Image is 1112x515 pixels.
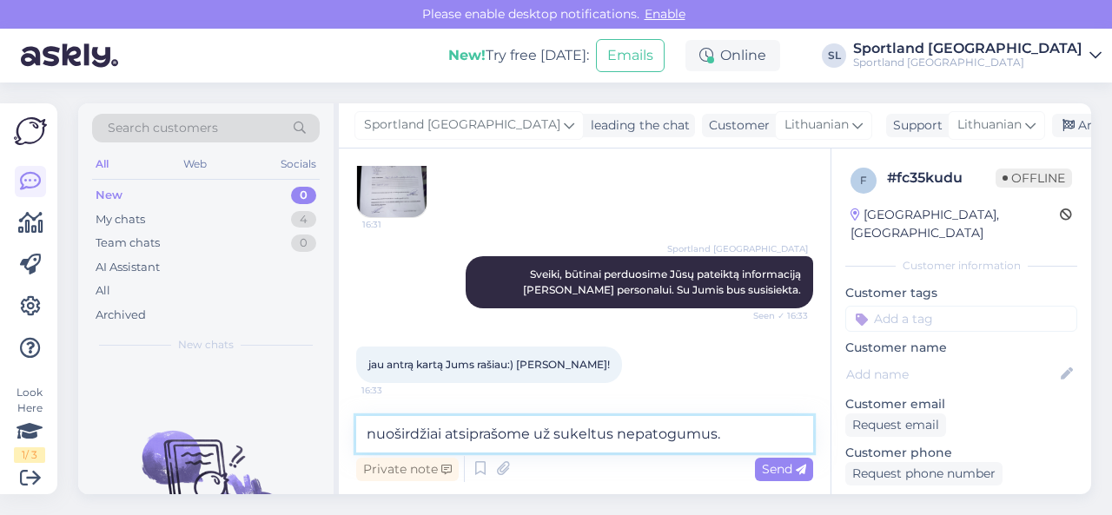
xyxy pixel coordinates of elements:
div: leading the chat [584,116,690,135]
span: Search customers [108,119,218,137]
div: [GEOGRAPHIC_DATA], [GEOGRAPHIC_DATA] [851,206,1060,242]
span: Sportland [GEOGRAPHIC_DATA] [667,242,808,255]
div: Web [180,153,210,175]
div: Sportland [GEOGRAPHIC_DATA] [853,56,1082,69]
p: Customer email [845,395,1077,413]
div: Customer information [845,258,1077,274]
div: Team chats [96,234,160,252]
div: Online [685,40,780,71]
div: Sportland [GEOGRAPHIC_DATA] [853,42,1082,56]
b: New! [448,47,486,63]
span: Sveiki, būtinai perduosime Jūsų pateiktą informaciją [PERSON_NAME] personalui. Su Jumis bus susis... [523,267,804,296]
a: Sportland [GEOGRAPHIC_DATA]Sportland [GEOGRAPHIC_DATA] [853,42,1102,69]
div: Request email [845,413,946,437]
div: 4 [291,211,316,228]
div: My chats [96,211,145,228]
span: jau antrą kartą Jums rašiau:) [PERSON_NAME]! [368,358,610,371]
div: Customer [702,116,770,135]
p: Visited pages [845,492,1077,511]
div: Look Here [14,385,45,463]
div: # fc35kudu [887,168,996,188]
div: Support [886,116,943,135]
div: Request phone number [845,462,1003,485]
input: Add a tag [845,306,1077,332]
span: Offline [996,168,1072,188]
p: Customer name [845,339,1077,357]
div: Private note [356,458,459,481]
span: Enable [639,6,691,22]
div: All [96,282,110,300]
input: Add name [846,365,1057,384]
div: AI Assistant [96,259,160,276]
div: All [92,153,112,175]
span: Sportland [GEOGRAPHIC_DATA] [364,116,560,135]
div: SL [822,43,846,68]
span: 16:33 [361,384,427,397]
div: 0 [291,187,316,204]
div: Archived [96,307,146,324]
textarea: nuoširdžiai atsiprašome už sukeltus nepatogumus. [356,416,813,452]
span: 16:31 [362,218,427,231]
div: Socials [277,153,320,175]
span: Send [762,461,806,477]
button: Emails [596,39,665,72]
span: Lithuanian [957,116,1022,135]
img: Attachment [357,148,427,217]
p: Customer phone [845,444,1077,462]
span: Seen ✓ 16:33 [743,309,808,322]
div: 0 [291,234,316,252]
span: Lithuanian [784,116,849,135]
div: Try free [DATE]: [448,45,589,66]
p: Customer tags [845,284,1077,302]
div: 1 / 3 [14,447,45,463]
img: Askly Logo [14,117,47,145]
span: f [860,174,867,187]
span: New chats [178,337,234,353]
div: New [96,187,122,204]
